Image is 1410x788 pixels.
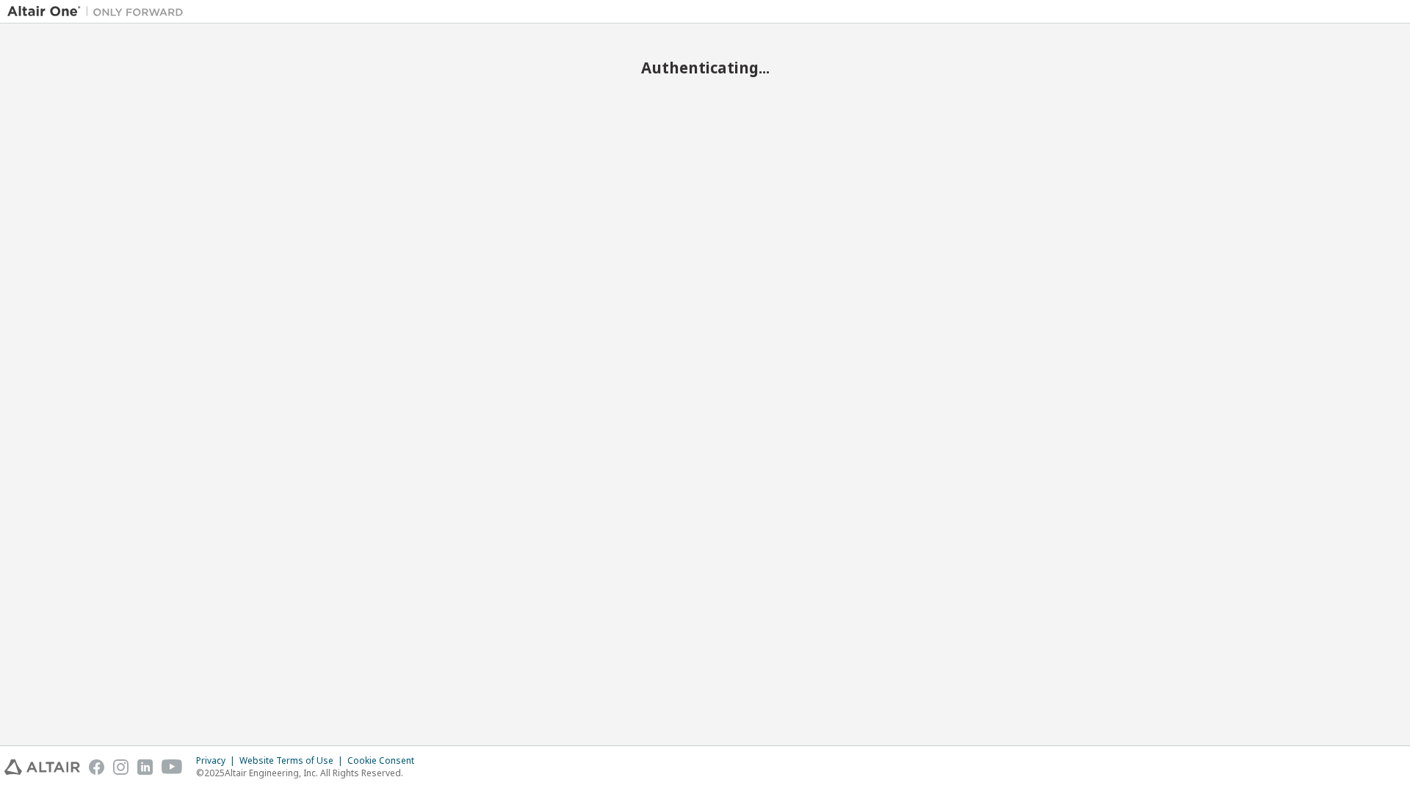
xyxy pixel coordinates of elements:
h2: Authenticating... [7,58,1403,77]
div: Website Terms of Use [239,755,347,767]
img: facebook.svg [89,759,104,775]
img: altair_logo.svg [4,759,80,775]
img: youtube.svg [162,759,183,775]
img: instagram.svg [113,759,129,775]
div: Cookie Consent [347,755,423,767]
p: © 2025 Altair Engineering, Inc. All Rights Reserved. [196,767,423,779]
img: linkedin.svg [137,759,153,775]
div: Privacy [196,755,239,767]
img: Altair One [7,4,191,19]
